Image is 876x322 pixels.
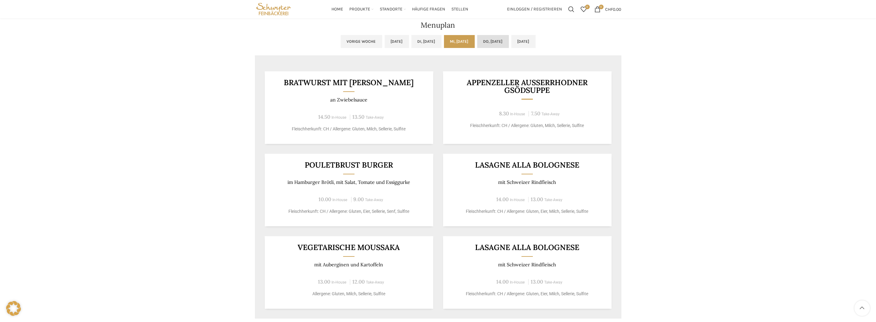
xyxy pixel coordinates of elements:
[380,3,406,15] a: Standorte
[272,161,426,169] h3: Pouletbrust Burger
[272,244,426,251] h3: Vegetarische Moussaka
[510,198,525,202] span: In-House
[578,3,590,15] a: 0
[544,198,562,202] span: Take-Away
[531,196,543,203] span: 13.00
[352,278,365,285] span: 12.00
[366,115,384,120] span: Take-Away
[544,280,562,284] span: Take-Away
[496,278,509,285] span: 14.00
[318,113,330,120] span: 14.50
[272,208,426,215] p: Fleischherkunft: CH / Allergene: Gluten, Eier, Sellerie, Senf, Sulfite
[366,280,384,284] span: Take-Away
[385,35,409,48] a: [DATE]
[411,35,442,48] a: Di, [DATE]
[496,196,509,203] span: 14.00
[450,244,604,251] h3: Lasagne alla Bolognese
[331,115,347,120] span: In-House
[450,179,604,185] p: mit Schweizer Rindfleisch
[380,6,402,12] span: Standorte
[578,3,590,15] div: Meine Wunschliste
[599,5,604,9] span: 0
[504,3,565,15] a: Einloggen / Registrieren
[349,6,370,12] span: Produkte
[450,262,604,268] p: mit Schweizer Rindfleisch
[531,110,540,117] span: 7.50
[585,5,590,9] span: 0
[507,7,562,11] span: Einloggen / Registrieren
[412,3,445,15] a: Häufige Fragen
[450,122,604,129] p: Fleischherkunft: CH / Allergene: Gluten, Milch, Sellerie, Sulfite
[319,196,331,203] span: 10.00
[605,6,621,12] bdi: 0.00
[451,3,468,15] a: Stellen
[341,35,382,48] a: Vorige Woche
[272,262,426,268] p: mit Auberginen und Kartoffeln
[592,3,624,15] a: 0 CHF0.00
[318,278,330,285] span: 13.00
[331,280,347,284] span: In-House
[333,198,348,202] span: In-House
[331,6,343,12] span: Home
[444,35,475,48] a: Mi, [DATE]
[272,79,426,86] h3: BRATWURST MIT [PERSON_NAME]
[450,161,604,169] h3: LASAGNE ALLA BOLOGNESE
[450,79,604,94] h3: Appenzeller Ausserrhodner Gsödsuppe
[272,97,426,103] p: an Zwiebelsauce
[412,6,445,12] span: Häufige Fragen
[510,280,525,284] span: In-House
[450,291,604,297] p: Fleischherkunft: CH / Allergene: Gluten, Eier, Milch, Sellerie, Sulfite
[272,291,426,297] p: Allergene: Gluten, Milch, Sellerie, Sulfite
[477,35,509,48] a: Do, [DATE]
[499,110,509,117] span: 8.30
[605,6,613,12] span: CHF
[450,208,604,215] p: Fleischherkunft: CH / Allergene: Gluten, Eier, Milch, Sellerie, Sulfite
[272,179,426,185] p: im Hamburger Brötli, mit Salat, Tomate und Essiggurke
[295,3,504,15] div: Main navigation
[272,126,426,132] p: Fleischherkunft: CH / Allergene: Gluten, Milch, Sellerie, Sulfite
[365,198,383,202] span: Take-Away
[854,300,870,316] a: Scroll to top button
[255,6,293,11] a: Site logo
[451,6,468,12] span: Stellen
[531,278,543,285] span: 13.00
[511,35,536,48] a: [DATE]
[541,112,560,116] span: Take-Away
[349,3,374,15] a: Produkte
[565,3,578,15] a: Suchen
[354,196,364,203] span: 9.00
[510,112,525,116] span: In-House
[331,3,343,15] a: Home
[352,113,364,120] span: 13.50
[255,22,621,29] h2: Menuplan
